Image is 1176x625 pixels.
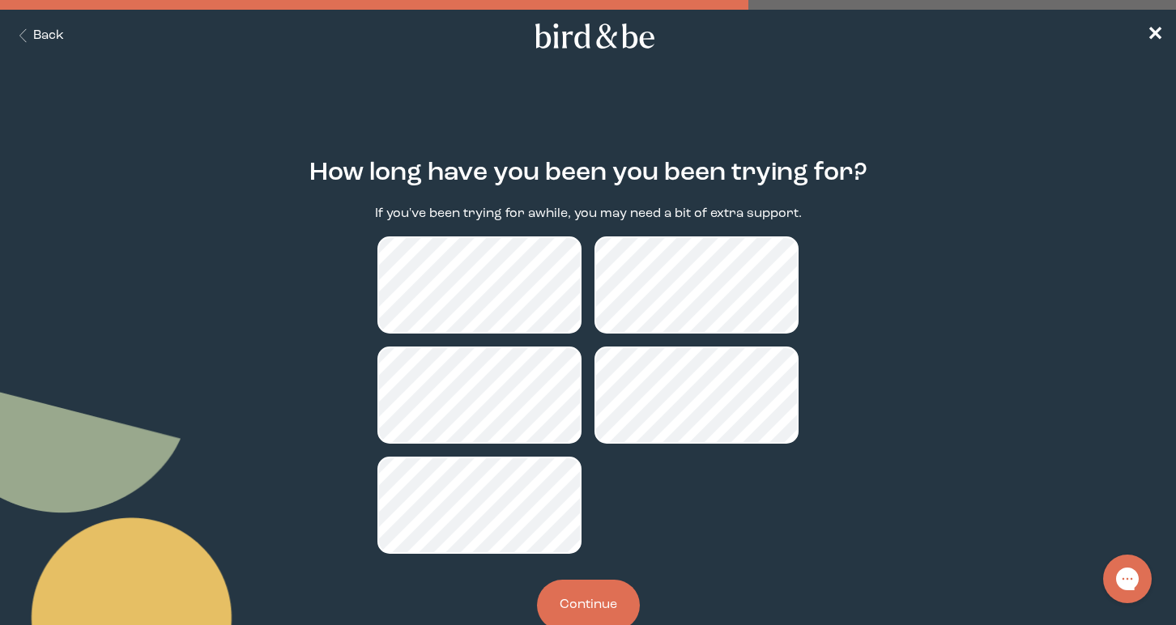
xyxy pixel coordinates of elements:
[1147,26,1163,45] span: ✕
[13,27,64,45] button: Back Button
[1147,22,1163,50] a: ✕
[375,205,802,223] p: If you've been trying for awhile, you may need a bit of extra support.
[309,155,867,192] h2: How long have you been you been trying for?
[1095,549,1160,609] iframe: Gorgias live chat messenger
